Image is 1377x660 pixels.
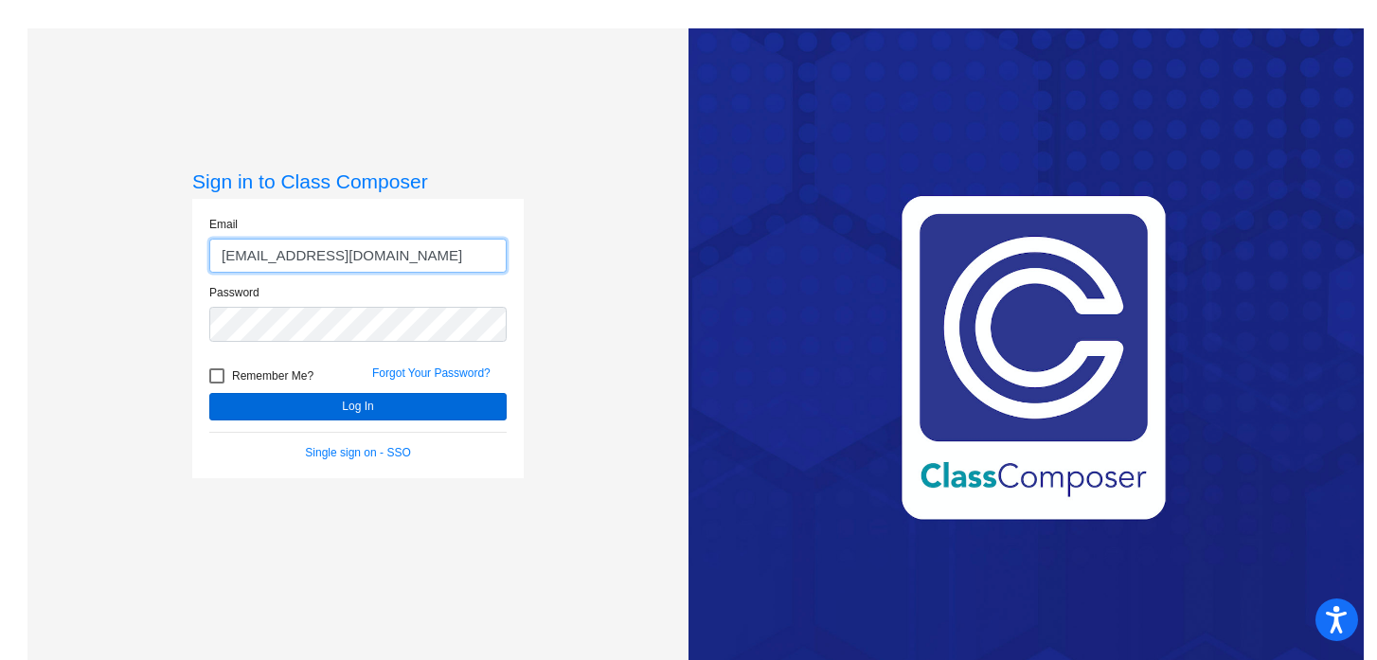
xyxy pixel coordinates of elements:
[209,284,259,301] label: Password
[305,446,410,459] a: Single sign on - SSO
[209,216,238,233] label: Email
[192,169,524,193] h3: Sign in to Class Composer
[232,365,313,387] span: Remember Me?
[209,393,507,420] button: Log In
[372,366,491,380] a: Forgot Your Password?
